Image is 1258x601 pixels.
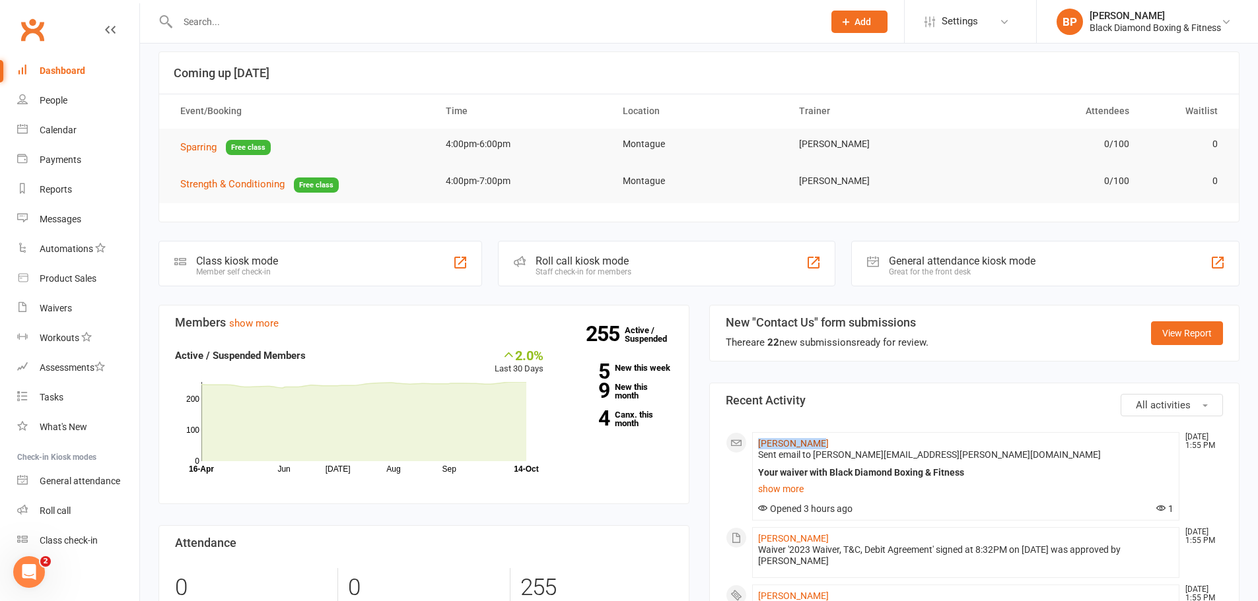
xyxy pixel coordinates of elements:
[40,303,72,313] div: Waivers
[40,273,96,284] div: Product Sales
[495,348,543,362] div: 2.0%
[758,503,853,514] span: Opened 3 hours ago
[964,129,1141,160] td: 0/100
[40,422,87,432] div: What's New
[1179,528,1222,545] time: [DATE] 1:55 PM
[180,176,339,193] button: Strength & ConditioningFree class
[1151,321,1223,345] a: View Report
[758,449,1101,460] span: Sent email to [PERSON_NAME][EMAIL_ADDRESS][PERSON_NAME][DOMAIN_NAME]
[1179,433,1222,450] time: [DATE] 1:55 PM
[964,94,1141,128] th: Attendees
[758,544,1174,567] div: Waiver '2023 Waiver, T&C, Debit Agreement' signed at 8:32PM on [DATE] was approved by [PERSON_NAME]
[611,94,788,128] th: Location
[758,480,1174,498] a: show more
[229,317,279,329] a: show more
[180,141,217,153] span: Sparring
[1156,503,1173,514] span: 1
[17,175,139,205] a: Reports
[40,556,51,567] span: 2
[611,166,788,197] td: Montague
[726,394,1224,407] h3: Recent Activity
[758,467,1174,478] div: Your waiver with Black Diamond Boxing & Fitness
[40,535,98,546] div: Class check-in
[17,264,139,294] a: Product Sales
[434,129,611,160] td: 4:00pm-6:00pm
[831,11,888,33] button: Add
[563,362,610,381] strong: 5
[175,316,673,329] h3: Members
[1090,10,1221,22] div: [PERSON_NAME]
[536,255,631,267] div: Roll call kiosk mode
[40,476,120,486] div: General attendance
[1141,166,1230,197] td: 0
[40,65,85,76] div: Dashboard
[17,234,139,264] a: Automations
[1136,399,1191,411] span: All activities
[168,94,434,128] th: Event/Booking
[625,316,683,353] a: 255Active / Suspended
[536,267,631,276] div: Staff check-in for members
[495,348,543,376] div: Last 30 Days
[17,496,139,526] a: Roll call
[40,505,71,516] div: Roll call
[611,129,788,160] td: Montague
[563,383,673,400] a: 9New this month
[942,7,978,36] span: Settings
[586,324,625,344] strong: 255
[17,412,139,442] a: What's New
[40,392,63,402] div: Tasks
[17,383,139,412] a: Tasks
[1141,94,1230,128] th: Waitlist
[434,166,611,197] td: 4:00pm-7:00pm
[17,526,139,555] a: Class kiosk mode
[434,94,611,128] th: Time
[563,381,610,400] strong: 9
[180,139,271,156] button: SparringFree class
[196,267,278,276] div: Member self check-in
[40,184,72,195] div: Reports
[17,205,139,234] a: Messages
[1090,22,1221,34] div: Black Diamond Boxing & Fitness
[180,178,285,190] span: Strength & Conditioning
[563,408,610,428] strong: 4
[1057,9,1083,35] div: BP
[175,536,673,550] h3: Attendance
[1121,394,1223,416] button: All activities
[855,16,871,27] span: Add
[17,56,139,86] a: Dashboard
[40,154,81,165] div: Payments
[758,438,829,449] a: [PERSON_NAME]
[174,67,1224,80] h3: Coming up [DATE]
[758,533,829,544] a: [PERSON_NAME]
[964,166,1141,197] td: 0/100
[767,336,779,348] strong: 22
[726,316,928,329] h3: New "Contact Us" form submissions
[1141,129,1230,160] td: 0
[17,86,139,115] a: People
[17,466,139,496] a: General attendance kiosk mode
[17,353,139,383] a: Assessments
[17,145,139,175] a: Payments
[40,243,93,254] div: Automations
[196,255,278,267] div: Class kiosk mode
[563,410,673,427] a: 4Canx. this month
[40,95,67,106] div: People
[175,350,306,362] strong: Active / Suspended Members
[889,255,1035,267] div: General attendance kiosk mode
[40,332,79,343] div: Workouts
[13,556,45,588] iframe: Intercom live chat
[787,166,964,197] td: [PERSON_NAME]
[563,364,673,372] a: 5New this week
[40,125,77,135] div: Calendar
[787,94,964,128] th: Trainer
[758,590,829,601] a: [PERSON_NAME]
[787,129,964,160] td: [PERSON_NAME]
[889,267,1035,276] div: Great for the front desk
[17,294,139,323] a: Waivers
[16,13,49,46] a: Clubworx
[17,323,139,353] a: Workouts
[40,362,105,373] div: Assessments
[17,115,139,145] a: Calendar
[174,13,814,31] input: Search...
[294,177,339,193] span: Free class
